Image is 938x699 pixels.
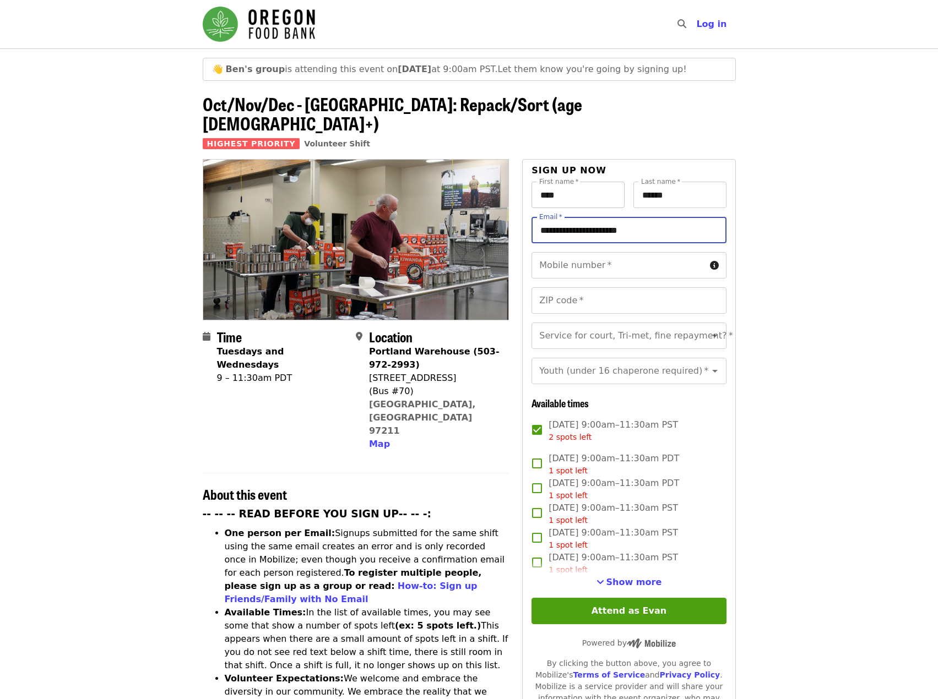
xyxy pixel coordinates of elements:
img: Oct/Nov/Dec - Portland: Repack/Sort (age 16+) organized by Oregon Food Bank [203,160,509,319]
span: [DATE] 9:00am–11:30am PDT [549,477,679,501]
span: Powered by [582,638,676,647]
img: Oregon Food Bank - Home [203,7,315,42]
span: is attending this event on at 9:00am PST. [226,64,498,74]
strong: Available Times: [225,607,306,618]
li: Signups submitted for the same shift using the same email creates an error and is only recorded o... [225,527,509,606]
span: Oct/Nov/Dec - [GEOGRAPHIC_DATA]: Repack/Sort (age [DEMOGRAPHIC_DATA]+) [203,91,582,136]
span: Sign up now [532,165,606,176]
span: 1 spot left [549,540,588,549]
button: See more timeslots [597,576,662,589]
input: Last name [633,182,726,208]
span: Highest Priority [203,138,300,149]
div: 9 – 11:30am PDT [217,372,347,385]
a: How-to: Sign up Friends/Family with No Email [225,581,478,604]
span: 1 spot left [549,466,588,475]
input: Email [532,217,726,243]
label: Last name [641,178,680,185]
strong: Portland Warehouse (503-972-2993) [369,346,500,370]
span: [DATE] 9:00am–11:30am PST [549,551,678,576]
strong: To register multiple people, please sign up as a group or read: [225,567,482,591]
a: Terms of Service [573,670,645,679]
button: Open [707,328,723,343]
div: (Bus #70) [369,385,500,398]
li: In the list of available times, you may see some that show a number of spots left This appears wh... [225,606,509,672]
i: search icon [677,19,686,29]
div: [STREET_ADDRESS] [369,372,500,385]
button: Open [707,363,723,379]
span: 1 spot left [549,516,588,525]
i: circle-info icon [710,260,719,271]
i: calendar icon [203,331,210,342]
strong: -- -- -- READ BEFORE YOU SIGN UP-- -- -: [203,508,432,520]
button: Log in [687,13,735,35]
input: First name [532,182,625,208]
span: Let them know you're going by signing up! [498,64,687,74]
span: 1 spot left [549,491,588,500]
button: Map [369,438,390,451]
input: Search [693,11,702,37]
span: About this event [203,484,287,504]
span: [DATE] 9:00am–11:30am PST [549,526,678,551]
span: [DATE] 9:00am–11:30am PST [549,501,678,526]
img: Powered by Mobilize [627,638,676,648]
strong: Ben's group [226,64,285,74]
span: 2 spots left [549,433,592,441]
strong: Tuesdays and Wednesdays [217,346,284,370]
strong: Volunteer Expectations: [225,673,344,684]
span: Location [369,327,413,346]
a: Privacy Policy [659,670,720,679]
input: Mobile number [532,252,705,278]
i: map-marker-alt icon [356,331,362,342]
a: Volunteer Shift [304,139,370,148]
span: waving emoji [212,64,223,74]
strong: [DATE] [398,64,431,74]
span: Log in [696,19,726,29]
span: Map [369,439,390,449]
a: [GEOGRAPHIC_DATA], [GEOGRAPHIC_DATA] 97211 [369,399,476,436]
span: [DATE] 9:00am–11:30am PST [549,418,678,443]
input: ZIP code [532,287,726,314]
span: [DATE] 9:00am–11:30am PDT [549,452,679,477]
button: Attend as Evan [532,598,726,624]
label: First name [539,178,579,185]
span: Available times [532,396,589,410]
strong: (ex: 5 spots left.) [395,620,481,631]
span: Show more [606,577,662,587]
strong: One person per Email: [225,528,335,538]
span: Time [217,327,242,346]
span: 1 spot left [549,565,588,574]
label: Email [539,214,562,220]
